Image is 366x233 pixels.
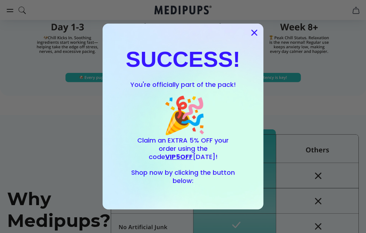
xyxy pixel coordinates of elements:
[131,168,235,185] span: Shop now by clicking the button below:
[126,47,240,71] strong: SUCCESS!
[162,93,207,137] span: 🎉
[137,136,229,161] span: Claim an EXTRA 5% OFF your order using the code [DATE]!
[130,80,236,89] span: You're officially part of the pack!
[248,26,261,39] button: Close dialog
[165,152,193,161] span: VIP5OFF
